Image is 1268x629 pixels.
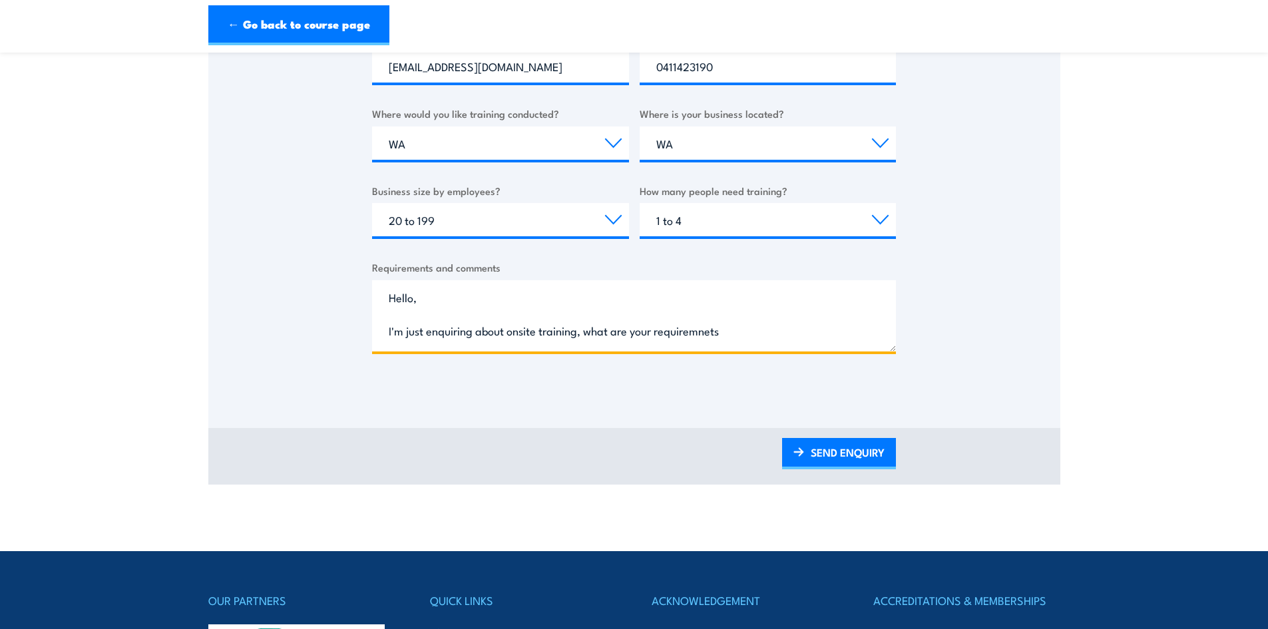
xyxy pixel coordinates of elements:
[430,591,616,610] h4: QUICK LINKS
[873,591,1060,610] h4: ACCREDITATIONS & MEMBERSHIPS
[372,260,896,275] label: Requirements and comments
[208,5,389,45] a: ← Go back to course page
[782,438,896,469] a: SEND ENQUIRY
[372,106,629,121] label: Where would you like training conducted?
[652,591,838,610] h4: ACKNOWLEDGEMENT
[640,106,897,121] label: Where is your business located?
[640,183,897,198] label: How many people need training?
[372,183,629,198] label: Business size by employees?
[208,591,395,610] h4: OUR PARTNERS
